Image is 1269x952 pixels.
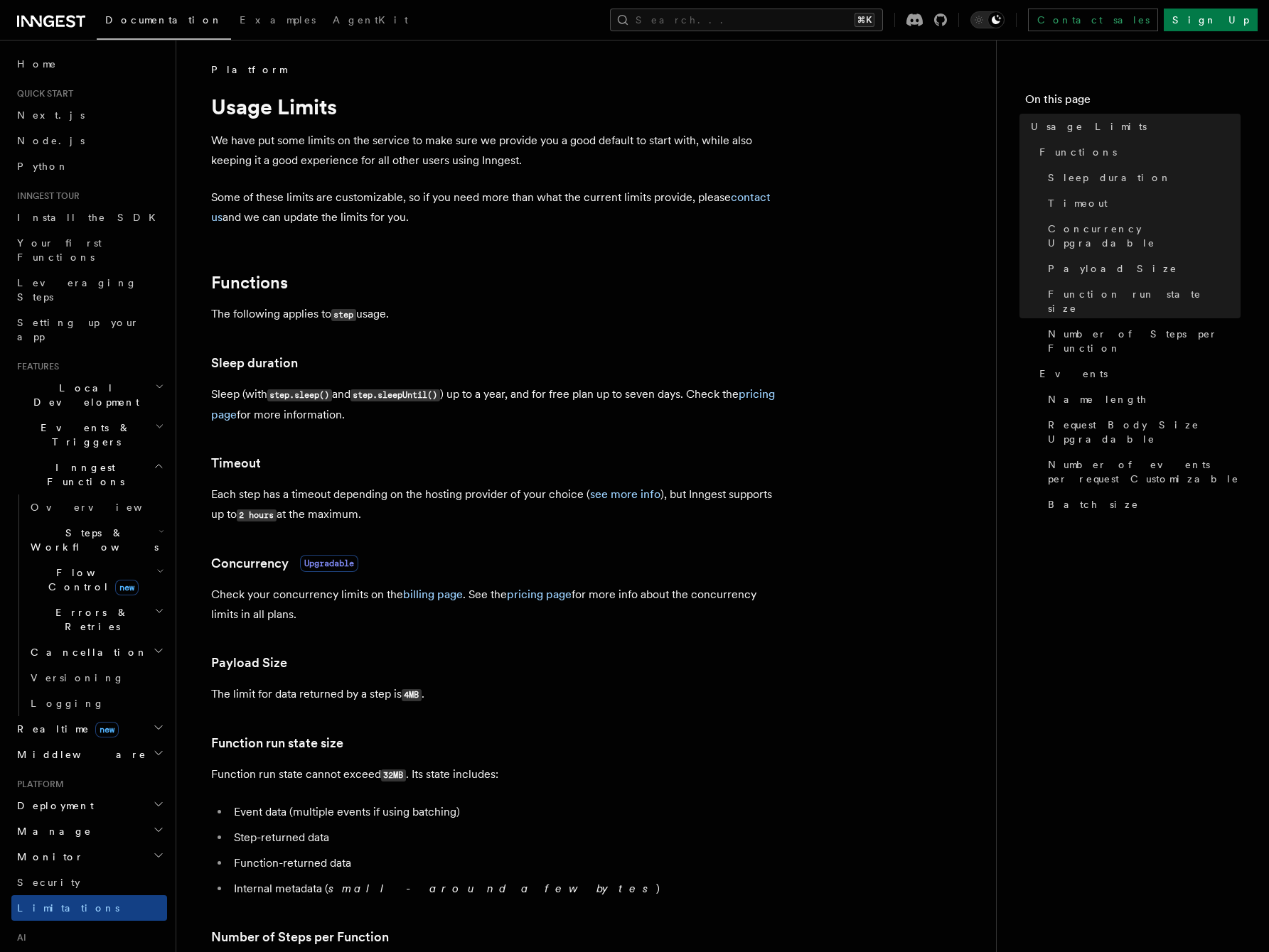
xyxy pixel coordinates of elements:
span: Events & Triggers [11,421,155,449]
span: Upgradable [300,555,358,572]
span: Your first Functions [17,237,102,263]
li: Internal metadata ( ) [230,879,780,899]
code: step [331,309,356,321]
span: new [95,722,119,737]
span: AgentKit [333,14,408,26]
button: Toggle dark mode [970,11,1005,28]
h1: Usage Limits [211,94,780,119]
code: 32MB [381,769,406,781]
a: Functions [211,273,288,293]
span: Events [1039,367,1108,381]
button: Deployment [11,793,167,818]
a: Timeout [1042,190,1241,216]
a: see more info [590,487,660,501]
a: Setting up your app [11,310,167,350]
p: The limit for data returned by a step is . [211,684,780,705]
span: Install the SDK [17,212,164,223]
a: ConcurrencyUpgradable [211,553,358,573]
button: Middleware [11,742,167,767]
a: Payload Size [1042,256,1241,281]
a: Number of events per request Customizable [1042,452,1241,492]
span: Security [17,877,80,888]
span: Function run state size [1048,287,1241,315]
a: Function run state size [1042,281,1241,321]
div: Inngest Functions [11,494,167,716]
a: Events [1034,361,1241,386]
a: Batch size [1042,492,1241,517]
span: new [115,580,139,595]
button: Local Development [11,375,167,415]
a: Sleep duration [211,353,298,373]
button: Cancellation [25,639,167,665]
span: Errors & Retries [25,605,154,634]
span: Usage Limits [1031,119,1147,134]
span: Inngest Functions [11,460,154,489]
p: We have put some limits on the service to make sure we provide you a good default to start with, ... [211,131,780,171]
button: Steps & Workflows [25,520,167,560]
span: Local Development [11,381,155,409]
a: Number of Steps per Function [211,927,389,947]
a: Security [11,870,167,895]
a: billing page [403,588,463,601]
a: Sleep duration [1042,165,1241,190]
span: Leveraging Steps [17,277,137,303]
code: 2 hours [237,509,277,521]
p: The following applies to usage. [211,304,780,325]
span: Overview [31,502,177,513]
a: AgentKit [324,4,417,38]
a: Documentation [97,4,231,40]
span: Timeout [1048,196,1108,210]
a: Timeout [211,453,261,473]
span: Payload Size [1048,261,1177,276]
a: Install the SDK [11,205,167,230]
span: Realtime [11,722,119,736]
span: Number of Steps per Function [1048,327,1241,355]
a: pricing page [507,588,572,601]
span: Cancellation [25,645,148,659]
li: Function-returned data [230,853,780,873]
h4: On this page [1025,91,1241,114]
a: Your first Functions [11,230,167,270]
a: Overview [25,494,167,520]
a: Functions [1034,139,1241,165]
span: Versioning [31,672,124,683]
span: Logging [31,698,105,709]
a: Function run state size [211,733,343,753]
span: Number of events per request Customizable [1048,458,1241,486]
a: Python [11,153,167,179]
button: Events & Triggers [11,415,167,455]
span: Request Body Size Upgradable [1048,418,1241,446]
a: Next.js [11,102,167,128]
code: step.sleep() [267,389,332,401]
span: Batch size [1048,497,1139,512]
a: Name length [1042,386,1241,412]
a: Leveraging Steps [11,270,167,310]
span: Concurrency Upgradable [1048,222,1241,250]
kbd: ⌘K [855,13,874,27]
p: Check your concurrency limits on the . See the for more info about the concurrency limits in all ... [211,585,780,624]
span: Monitor [11,850,84,864]
button: Monitor [11,844,167,870]
a: Request Body Size Upgradable [1042,412,1241,452]
p: Function run state cannot exceed . Its state includes: [211,764,780,785]
span: Name length [1048,392,1147,406]
a: Examples [231,4,324,38]
a: Sign Up [1164,9,1258,31]
span: Deployment [11,799,94,813]
span: Functions [1039,145,1117,159]
li: Event data (multiple events if using batching) [230,802,780,822]
a: Number of Steps per Function [1042,321,1241,361]
span: Documentation [105,14,223,26]
button: Errors & Retries [25,600,167,639]
a: Payload Size [211,653,287,673]
span: Platform [211,63,287,77]
span: Middleware [11,747,146,762]
span: Home [17,57,57,71]
button: Manage [11,818,167,844]
span: Python [17,161,69,172]
p: Each step has a timeout depending on the hosting provider of your choice ( ), but Inngest support... [211,485,780,525]
a: Limitations [11,895,167,921]
span: Setting up your app [17,317,139,342]
span: Flow Control [25,566,156,594]
span: AI [11,932,26,943]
